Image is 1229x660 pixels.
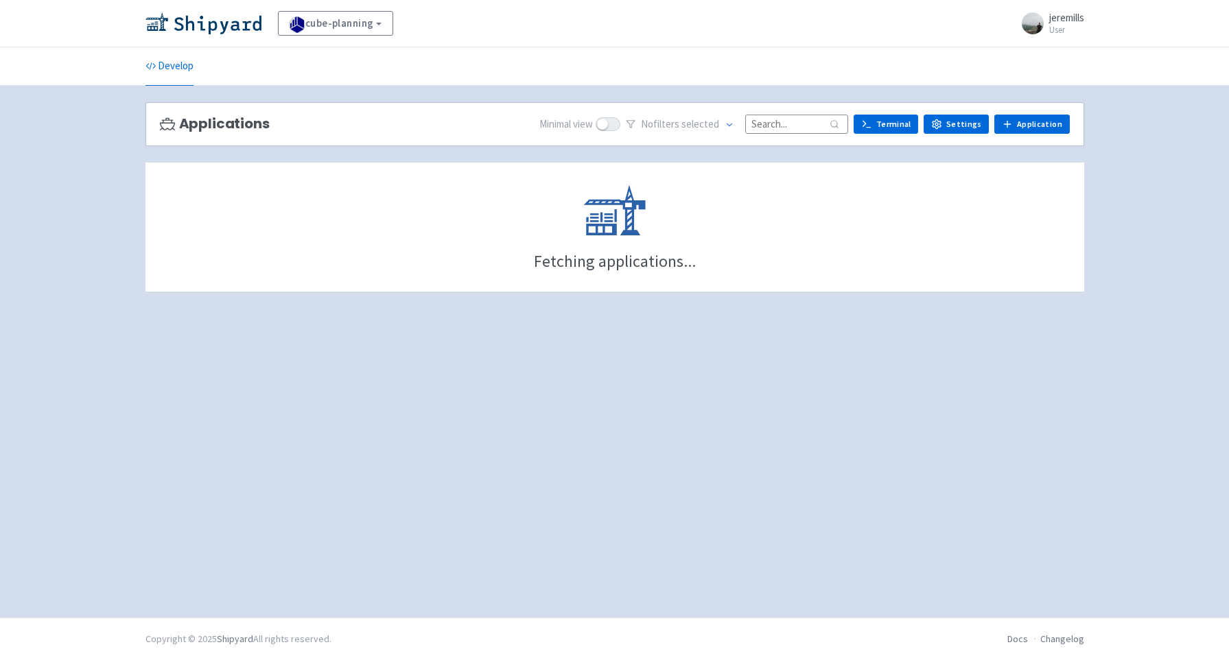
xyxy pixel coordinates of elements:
[145,632,331,646] div: Copyright © 2025 All rights reserved.
[924,115,989,134] a: Settings
[994,115,1069,134] a: Application
[1049,11,1084,24] span: jeremills
[145,47,194,86] a: Develop
[278,11,393,36] a: cube-planning
[539,117,593,132] span: Minimal view
[1007,633,1028,645] a: Docs
[1040,633,1084,645] a: Changelog
[681,117,719,130] span: selected
[1014,12,1084,34] a: jeremills User
[641,117,719,132] span: No filter s
[145,12,261,34] img: Shipyard logo
[1049,25,1084,34] small: User
[160,116,270,132] h3: Applications
[854,115,918,134] a: Terminal
[745,115,848,133] input: Search...
[217,633,253,645] a: Shipyard
[534,253,696,270] div: Fetching applications...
